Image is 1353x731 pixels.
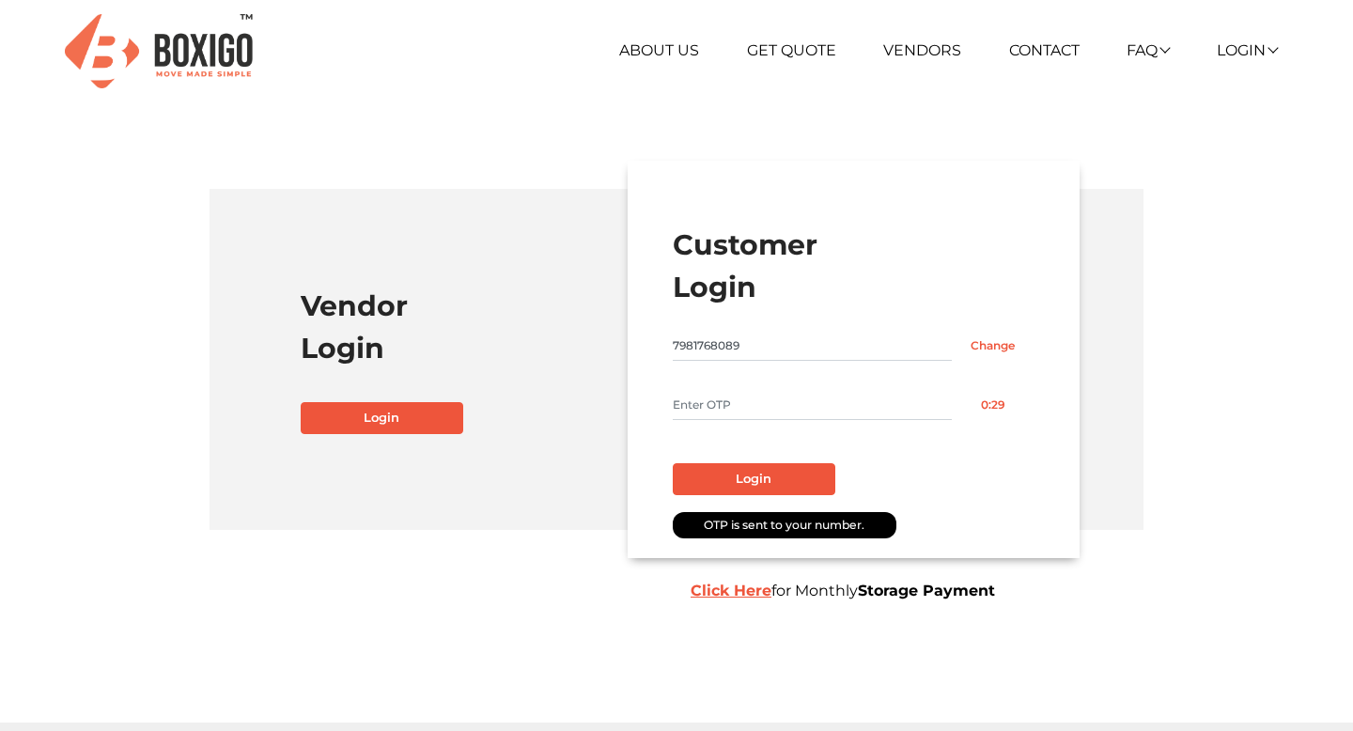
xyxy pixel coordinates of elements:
h1: Vendor Login [301,285,662,369]
div: for Monthly [676,580,1212,602]
button: 0:29 [952,390,1035,420]
img: Boxigo [65,14,253,88]
a: About Us [619,41,699,59]
input: Enter OTP [673,390,952,420]
a: FAQ [1127,41,1169,59]
div: OTP is sent to your number. [673,512,896,538]
a: Vendors [883,41,961,59]
button: Login [673,463,835,495]
b: Storage Payment [858,582,995,599]
a: Contact [1009,41,1080,59]
input: Change [952,331,1035,361]
input: Mobile No [673,331,952,361]
a: Get Quote [747,41,836,59]
a: Login [301,402,463,434]
a: Click Here [691,582,771,599]
h1: Customer Login [673,224,1034,308]
a: Login [1217,41,1277,59]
